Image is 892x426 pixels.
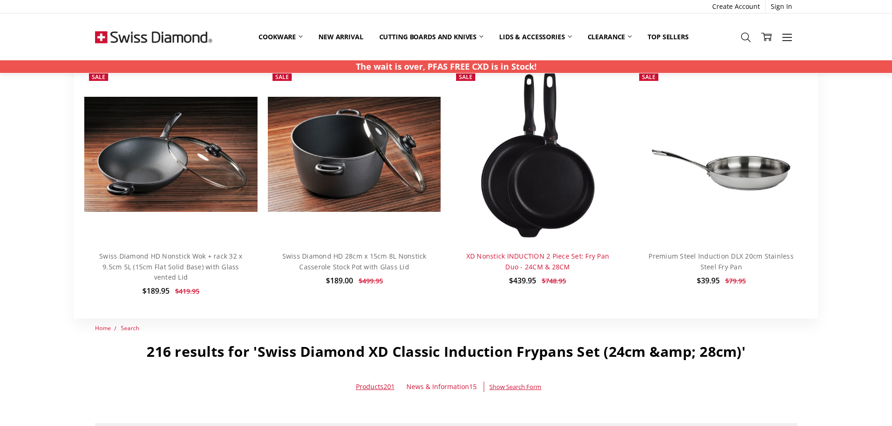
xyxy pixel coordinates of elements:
a: Swiss Diamond HD 28cm x 15cm 8L Nonstick Casserole Stock Pot with Glass Lid [282,252,427,271]
a: News & Information15 [406,382,477,392]
span: Sale [642,73,656,81]
span: $748.95 [542,276,566,285]
a: Cutting boards and knives [371,27,492,47]
img: Swiss Diamond HD 28cm x 15cm 8L Nonstick Casserole Stock Pot with Glass Lid [268,97,441,212]
a: Cookware [251,27,310,47]
a: XD Nonstick INDUCTION 2 Piece Set: Fry Pan Duo - 24CM & 28CM [466,252,610,271]
p: The wait is over, PFAS FREE CXD is in Stock! [356,60,537,73]
span: $419.95 [175,287,199,296]
a: Lids & Accessories [491,27,579,47]
h1: 216 results for 'Swiss Diamond XD Classic Induction Frypans Set (24cm &amp; 28cm)' [95,343,797,361]
a: Show Search Form [489,382,541,392]
span: Sale [92,73,105,81]
img: Free Shipping On Every Order [95,14,212,60]
span: $439.95 [509,275,536,286]
a: New arrival [310,27,371,47]
span: $499.95 [359,276,383,285]
a: Premium Steel Induction DLX 20cm Stainless Steel Fry Pan [649,252,794,271]
span: $189.95 [142,286,170,296]
img: XD Nonstick INDUCTION 2 Piece Set: Fry Pan Duo - 24CM & 28CM [478,68,597,240]
span: Sale [459,73,472,81]
a: Swiss Diamond HD Nonstick Wok + rack 32 x 9.5cm 5L (15cm Flat Solid Base) with Glass vented Lid [99,252,242,282]
span: $189.00 [326,275,353,286]
span: 15 [469,382,477,391]
a: Clearance [580,27,640,47]
img: Premium Steel DLX - 8" (20cm) Stainless Steel Fry Pan | Swiss Diamond [634,68,807,240]
a: Products201 [356,382,395,391]
span: 201 [383,382,395,391]
span: $79.95 [725,276,746,285]
span: Sale [275,73,289,81]
span: $39.95 [697,275,720,286]
a: Home [95,324,111,332]
a: Search [121,324,139,332]
a: Top Sellers [640,27,696,47]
